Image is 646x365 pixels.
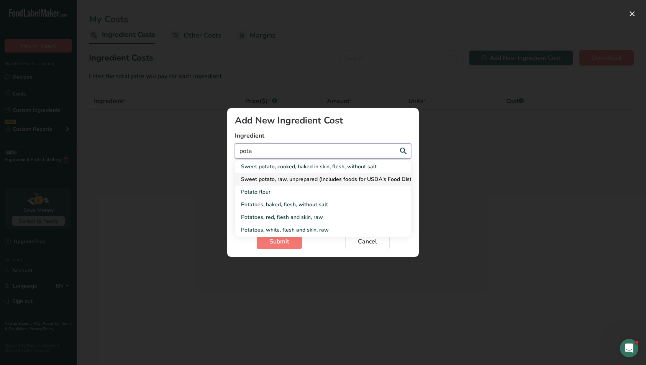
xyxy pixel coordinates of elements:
[235,198,411,211] a: Potatoes, baked, flesh, without salt
[235,143,411,159] input: Search
[257,234,302,249] button: Submit
[241,188,393,196] div: Potato flour
[241,201,393,209] div: Potatoes, baked, flesh, without salt
[235,131,411,140] label: Ingredient
[241,175,393,183] div: Sweet potato, raw, unprepared (Includes foods for USDA's Food Distribution Program)
[235,116,411,125] div: Add New Ingredient Cost
[358,237,377,246] span: Cancel
[235,173,411,186] a: Sweet potato, raw, unprepared (Includes foods for USDA's Food Distribution Program)
[241,163,393,171] div: Sweet potato, cooked, baked in skin, flesh, without salt
[620,339,638,357] iframe: Intercom live chat
[235,224,411,236] a: Potatoes, white, flesh and skin, raw
[269,237,289,246] span: Submit
[235,160,411,173] a: Sweet potato, cooked, baked in skin, flesh, without salt
[235,236,411,249] a: Potatoes, flesh and skin, raw
[241,213,393,221] div: Potatoes, red, flesh and skin, raw
[235,211,411,224] a: Potatoes, red, flesh and skin, raw
[241,226,393,234] div: Potatoes, white, flesh and skin, raw
[345,234,390,249] button: Cancel
[235,186,411,198] a: Potato flour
